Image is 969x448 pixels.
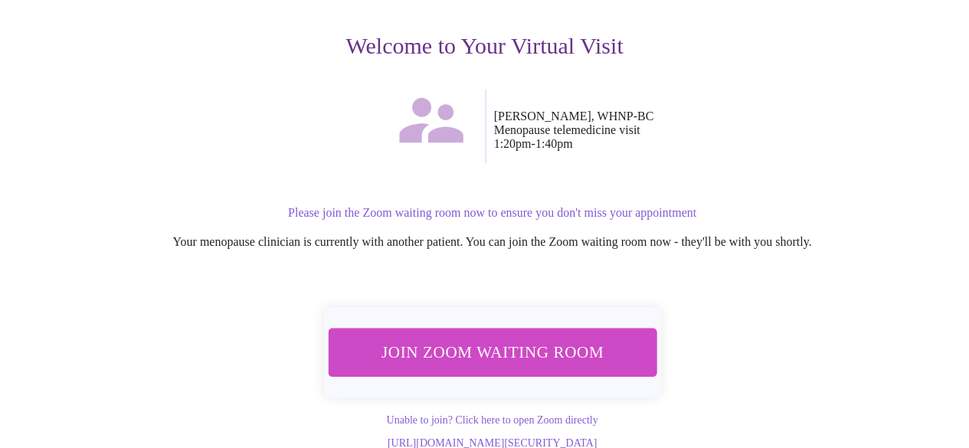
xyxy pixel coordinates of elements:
a: Unable to join? Click here to open Zoom directly [386,414,597,426]
p: [PERSON_NAME], WHNP-BC Menopause telemedicine visit 1:20pm - 1:40pm [494,110,945,151]
h3: Welcome to Your Virtual Visit [25,33,944,59]
button: Join Zoom Waiting Room [328,328,656,376]
p: Your menopause clinician is currently with another patient. You can join the Zoom waiting room no... [40,235,944,249]
p: Please join the Zoom waiting room now to ensure you don't miss your appointment [40,206,944,220]
span: Join Zoom Waiting Room [348,338,636,366]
